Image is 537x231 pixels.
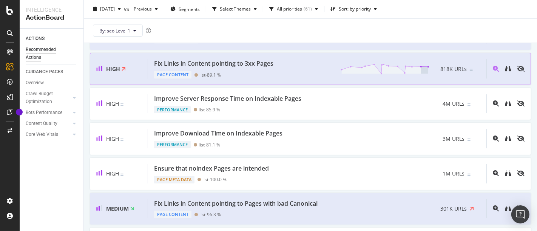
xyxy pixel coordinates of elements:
[199,142,220,148] div: list - 81.1 %
[154,94,301,103] div: Improve Server Response Time on Indexable Pages
[120,174,123,176] img: Equal
[26,79,44,87] div: Overview
[26,90,71,106] a: Crawl Budget Optimization
[26,68,78,76] a: GUIDANCE PAGES
[154,71,191,79] div: Page Content
[277,7,302,11] div: All priorities
[505,170,511,177] a: binoculars
[124,5,131,13] span: vs
[120,103,123,106] img: Equal
[440,65,467,73] span: 818K URLs
[154,106,191,114] div: Performance
[26,79,78,87] a: Overview
[468,174,471,176] img: Equal
[505,66,511,72] div: binoculars
[505,136,511,142] div: binoculars
[99,27,130,34] span: By: seo Level 1
[493,136,499,142] div: magnifying-glass-plus
[26,131,58,139] div: Core Web Vitals
[154,199,318,208] div: Fix Links in Content pointing to Pages with bad Canonical
[517,170,525,176] div: eye-slash
[199,72,221,78] div: list - 89.1 %
[493,205,499,211] div: magnifying-glass-plus
[26,120,71,128] a: Content Quality
[26,6,77,14] div: Intelligence
[443,170,464,177] span: 1M URLs
[505,205,511,212] a: binoculars
[511,205,529,223] div: Open Intercom Messenger
[26,35,45,43] div: ACTIONS
[517,136,525,142] div: eye-slash
[120,139,123,141] img: Equal
[443,135,464,143] span: 3M URLs
[468,139,471,141] img: Equal
[327,3,380,15] button: Sort: by priority
[106,205,129,212] span: Medium
[154,211,191,218] div: Page Content
[154,176,194,183] div: Page Meta Data
[93,25,143,37] button: By: seo Level 1
[505,100,511,107] a: binoculars
[220,7,251,11] div: Select Themes
[470,69,473,71] img: Equal
[100,6,115,12] span: 2025 Aug. 4th
[154,59,273,68] div: Fix Links in Content pointing to 3xx Pages
[26,109,62,117] div: Bots Performance
[304,7,312,11] div: ( 61 )
[154,164,269,173] div: Ensure that noindex Pages are intended
[202,177,227,182] div: list - 100.0 %
[90,3,124,15] button: [DATE]
[26,46,78,62] a: Recommended Actions
[209,3,260,15] button: Select Themes
[26,68,63,76] div: GUIDANCE PAGES
[493,170,499,176] div: magnifying-glass-plus
[468,103,471,106] img: Equal
[199,212,221,217] div: list - 96.3 %
[505,170,511,176] div: binoculars
[26,35,78,43] a: ACTIONS
[266,3,321,15] button: All priorities(61)
[26,120,57,128] div: Content Quality
[505,135,511,142] a: binoculars
[106,170,119,177] span: High
[493,100,499,106] div: magnifying-glass-plus
[26,109,71,117] a: Bots Performance
[440,205,467,213] span: 301K URLs
[106,100,119,107] span: High
[106,135,119,142] span: High
[517,66,525,72] div: eye-slash
[154,141,191,148] div: Performance
[517,100,525,106] div: eye-slash
[339,7,371,11] div: Sort: by priority
[179,6,200,12] span: Segments
[493,66,499,72] div: magnifying-glass-plus
[505,65,511,72] a: binoculars
[443,100,464,108] span: 4M URLs
[167,3,203,15] button: Segments
[199,107,220,112] div: list - 85.9 %
[505,100,511,106] div: binoculars
[505,205,511,211] div: binoculars
[26,46,71,62] div: Recommended Actions
[131,3,161,15] button: Previous
[26,131,71,139] a: Core Web Vitals
[26,90,65,106] div: Crawl Budget Optimization
[106,65,120,72] span: High
[154,129,282,138] div: Improve Download Time on Indexable Pages
[131,6,152,12] span: Previous
[16,109,23,115] div: Tooltip anchor
[26,14,77,22] div: ActionBoard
